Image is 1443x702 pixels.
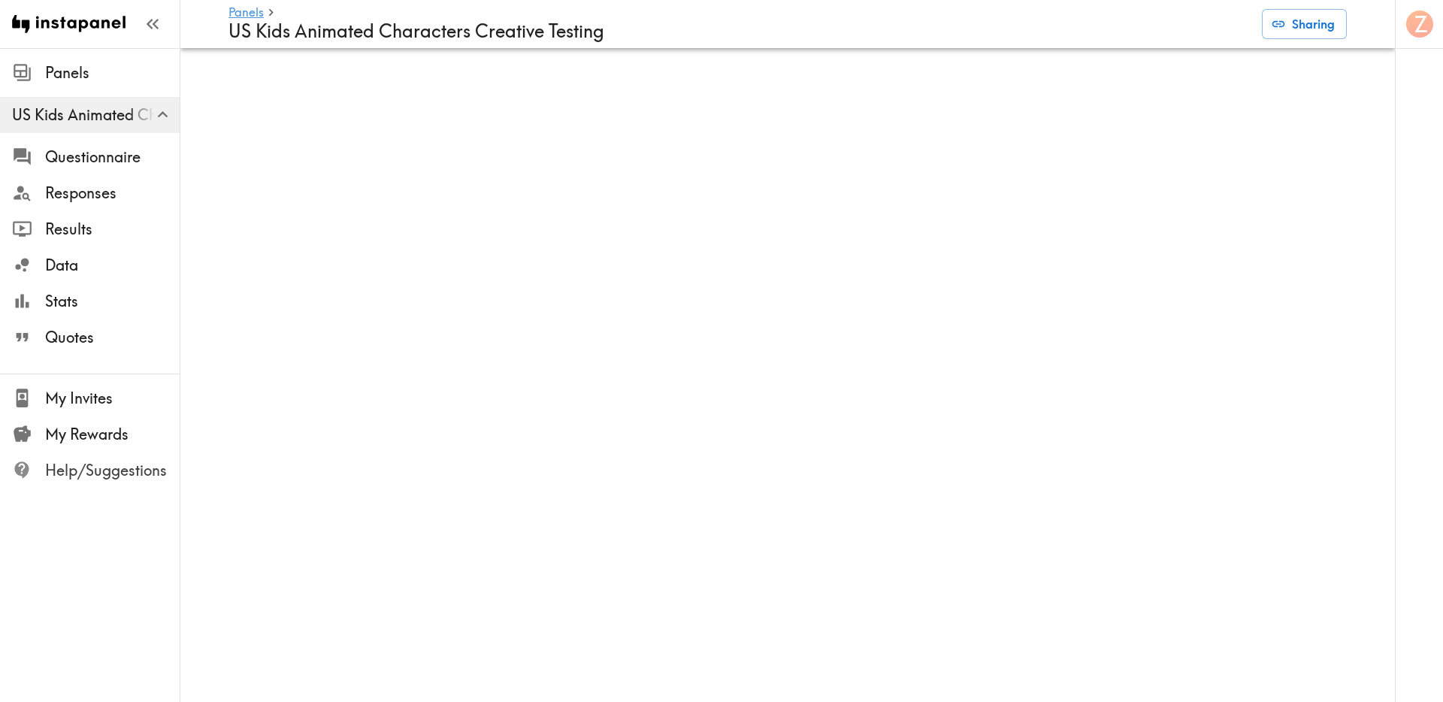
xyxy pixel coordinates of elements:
[45,183,180,204] span: Responses
[228,6,264,20] a: Panels
[45,219,180,240] span: Results
[45,62,180,83] span: Panels
[1405,9,1435,39] button: Z
[45,255,180,276] span: Data
[45,147,180,168] span: Questionnaire
[228,20,1250,42] h4: US Kids Animated Characters Creative Testing
[45,460,180,481] span: Help/Suggestions
[45,424,180,445] span: My Rewards
[45,327,180,348] span: Quotes
[12,104,180,126] span: US Kids Animated Characters Creative Testing
[45,291,180,312] span: Stats
[45,388,180,409] span: My Invites
[1414,11,1427,38] span: Z
[1262,9,1347,39] button: Sharing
